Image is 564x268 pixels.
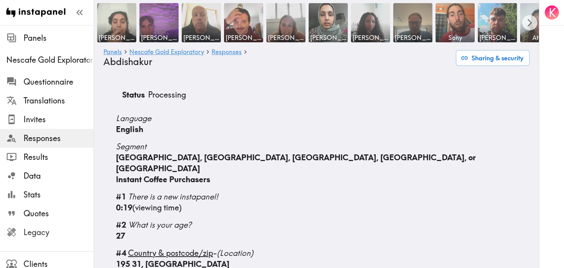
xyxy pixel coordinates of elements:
span: Stats [23,189,94,200]
a: [PERSON_NAME] [265,2,307,44]
span: (Location) [217,248,253,258]
b: #1 [116,192,126,201]
span: K [549,6,556,20]
span: Results [23,152,94,163]
span: Translations [23,95,94,106]
span: [PERSON_NAME] [99,33,135,42]
span: What is your age? [128,220,192,230]
span: [PERSON_NAME] [268,33,304,42]
span: Questionnaire [23,76,94,87]
a: Atika [519,2,561,44]
span: Quotes [23,208,94,219]
span: Nescafe Gold Exploratory [6,54,94,65]
a: Sony [434,2,476,44]
a: [PERSON_NAME] [222,2,265,44]
p: Processing [148,89,186,100]
span: [PERSON_NAME] [395,33,431,42]
a: [PERSON_NAME] [96,2,138,44]
a: Nescafe Gold Exploratory [129,49,204,56]
span: English [116,124,143,134]
div: - [116,248,530,259]
a: [PERSON_NAME] [349,2,392,44]
b: #2 [116,220,126,230]
span: Atika [522,33,558,42]
span: Responses [23,133,94,144]
span: Panels [23,33,94,43]
a: [PERSON_NAME] [476,2,519,44]
span: Segment [116,141,146,151]
span: Abdishakur [103,56,152,67]
span: [PERSON_NAME] [141,33,177,42]
button: K [544,5,560,20]
span: Language [116,113,151,123]
span: [PERSON_NAME] [310,33,346,42]
a: [PERSON_NAME] [180,2,222,44]
span: Data [23,170,94,181]
span: [GEOGRAPHIC_DATA], [GEOGRAPHIC_DATA], [GEOGRAPHIC_DATA], [GEOGRAPHIC_DATA], or [GEOGRAPHIC_DATA] [116,152,476,173]
div: 27 [116,230,530,241]
a: [PERSON_NAME] [138,2,180,44]
a: Panels [103,49,122,56]
b: #4 [116,248,126,258]
span: Sony [437,33,473,42]
a: [PERSON_NAME] [392,2,434,44]
span: [PERSON_NAME] [479,33,515,42]
a: Responses [211,49,242,56]
div: (viewing time) [116,202,530,213]
span: Country & postcode/zip [128,248,213,258]
button: Sharing & security [456,50,530,66]
button: Scroll right [522,15,537,31]
p: Status [122,89,145,100]
span: Legacy [23,227,94,238]
a: [PERSON_NAME] [307,2,349,44]
span: [PERSON_NAME] [183,33,219,42]
span: Instant Coffee Purchasers [116,174,210,184]
span: There is a new instapanel! [128,192,218,201]
span: Invites [23,114,94,125]
span: [PERSON_NAME] [352,33,389,42]
b: 0:19 [116,203,132,212]
span: [PERSON_NAME] [226,33,262,42]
